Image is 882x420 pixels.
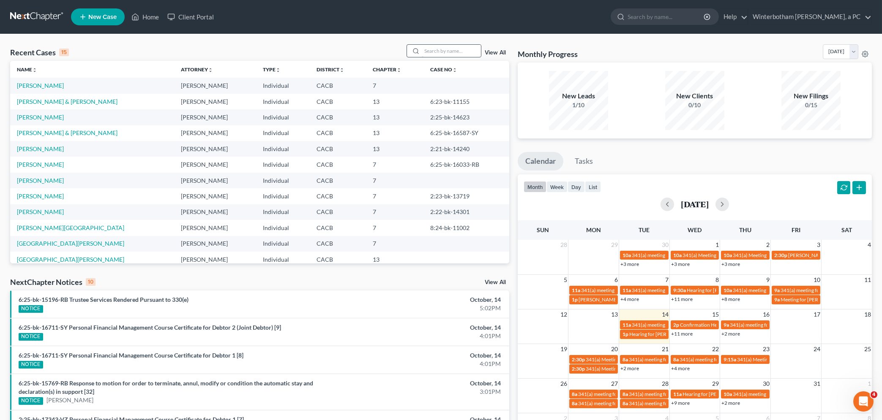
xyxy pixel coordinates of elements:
[174,252,256,267] td: [PERSON_NAME]
[681,200,709,209] h2: [DATE]
[549,101,608,109] div: 1/10
[572,287,580,293] span: 11a
[423,109,509,125] td: 2:25-bk-14623
[366,125,423,141] td: 13
[721,296,740,302] a: +8 more
[671,331,693,337] a: +11 more
[661,379,669,389] span: 28
[17,161,64,168] a: [PERSON_NAME]
[17,224,124,231] a: [PERSON_NAME][GEOGRAPHIC_DATA]
[671,400,690,406] a: +9 more
[310,78,366,93] td: CACB
[256,252,310,267] td: Individual
[423,125,509,141] td: 6:25-bk-16587-SY
[673,391,682,397] span: 11a
[46,396,93,404] a: [PERSON_NAME]
[423,204,509,220] td: 2:22-bk-14301
[17,98,117,105] a: [PERSON_NAME] & [PERSON_NAME]
[19,379,313,395] a: 6:25-bk-15769-RB Response to motion for order to terminate, annul, modify or condition the automa...
[256,188,310,204] td: Individual
[396,68,401,73] i: unfold_more
[792,226,800,233] span: Fri
[59,49,69,56] div: 15
[737,356,869,363] span: 341(a) Meeting for [PERSON_NAME] and [PERSON_NAME]
[765,275,770,285] span: 9
[578,400,660,406] span: 341(a) meeting for [PERSON_NAME]
[346,304,501,312] div: 5:02PM
[781,91,841,101] div: New Filings
[623,391,628,397] span: 8a
[632,322,713,328] span: 341(a) meeting for [PERSON_NAME]
[276,68,281,73] i: unfold_more
[423,141,509,157] td: 2:21-bk-14240
[661,309,669,320] span: 14
[673,252,682,258] span: 10a
[724,391,732,397] span: 10a
[181,66,213,73] a: Attorneyunfold_more
[585,181,601,192] button: list
[366,173,423,188] td: 7
[339,68,344,73] i: unfold_more
[310,94,366,109] td: CACB
[629,400,710,406] span: 341(a) meeting for [PERSON_NAME]
[639,226,650,233] span: Tue
[748,9,871,24] a: Winterbotham [PERSON_NAME], a PC
[572,391,577,397] span: 8a
[762,344,770,354] span: 23
[366,236,423,252] td: 7
[366,94,423,109] td: 13
[563,275,568,285] span: 5
[163,9,218,24] a: Client Portal
[485,50,506,56] a: View All
[671,365,690,371] a: +4 more
[32,68,37,73] i: unfold_more
[683,391,748,397] span: Hearing for [PERSON_NAME]
[781,101,841,109] div: 0/15
[19,352,243,359] a: 6:25-bk-16711-SY Personal Financial Management Course Certificate for Debtor 1 [8]
[366,252,423,267] td: 13
[867,240,872,250] span: 4
[430,66,457,73] a: Case Nounfold_more
[623,287,631,293] span: 11a
[813,379,821,389] span: 31
[256,236,310,252] td: Individual
[586,226,601,233] span: Mon
[581,287,663,293] span: 341(a) meeting for [PERSON_NAME]
[19,397,43,405] div: NOTICE
[373,66,401,73] a: Chapterunfold_more
[863,275,872,285] span: 11
[346,323,501,332] div: October, 14
[19,361,43,369] div: NOTICE
[17,129,117,136] a: [PERSON_NAME] & [PERSON_NAME]
[724,356,736,363] span: 9:15a
[871,391,877,398] span: 4
[174,188,256,204] td: [PERSON_NAME]
[721,400,740,406] a: +2 more
[310,141,366,157] td: CACB
[310,188,366,204] td: CACB
[560,309,568,320] span: 12
[346,387,501,396] div: 3:01PM
[546,181,568,192] button: week
[524,181,546,192] button: month
[19,305,43,313] div: NOTICE
[816,240,821,250] span: 3
[10,277,96,287] div: NextChapter Notices
[671,261,690,267] a: +3 more
[560,344,568,354] span: 19
[774,287,780,293] span: 9a
[572,400,577,406] span: 8a
[610,344,619,354] span: 20
[366,188,423,204] td: 7
[560,240,568,250] span: 28
[629,391,710,397] span: 341(a) meeting for [PERSON_NAME]
[346,295,501,304] div: October, 14
[661,344,669,354] span: 21
[452,68,457,73] i: unfold_more
[715,275,720,285] span: 8
[572,296,578,303] span: 1p
[174,204,256,220] td: [PERSON_NAME]
[423,188,509,204] td: 2:23-bk-13719
[256,220,310,236] td: Individual
[733,252,865,258] span: 341(a) Meeting for [PERSON_NAME] and [PERSON_NAME]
